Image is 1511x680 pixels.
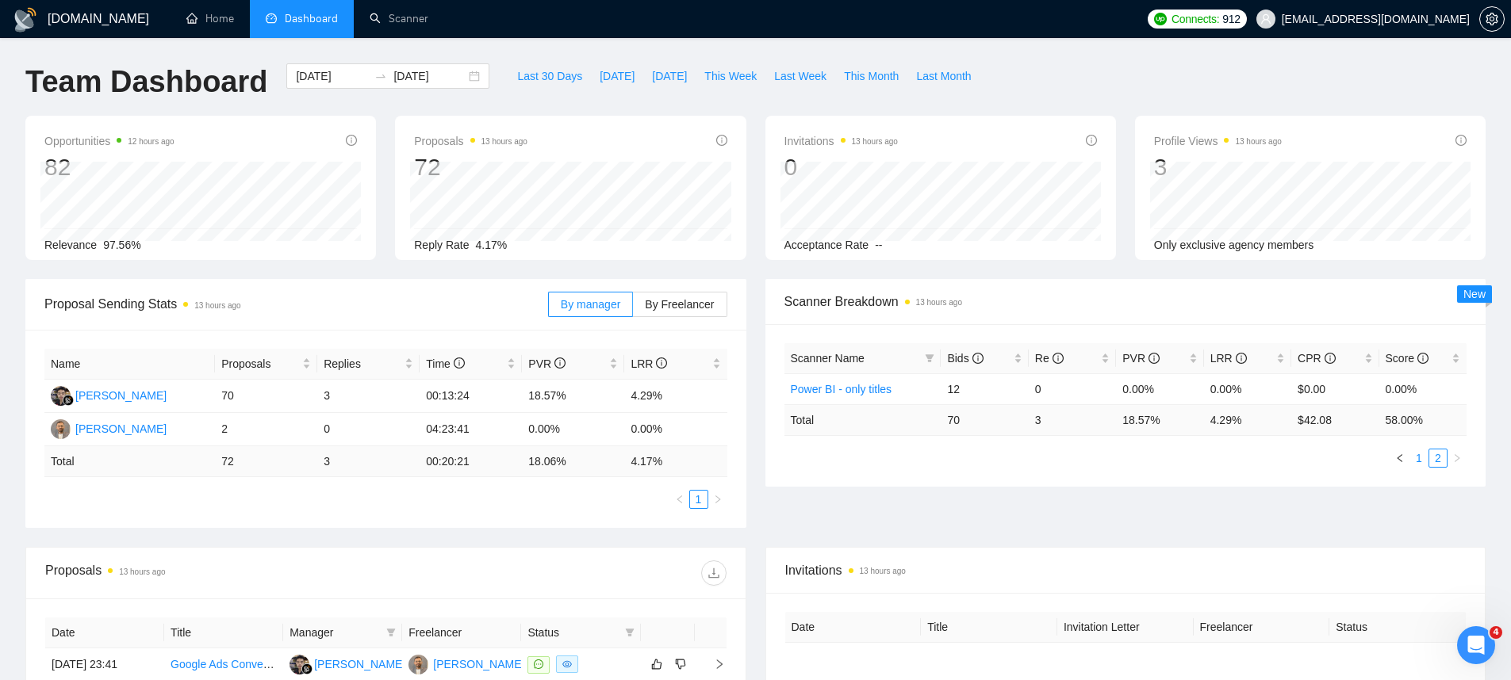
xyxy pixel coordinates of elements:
span: left [675,495,685,504]
span: info-circle [1149,353,1160,364]
span: info-circle [656,357,667,369]
button: Last Week [765,63,835,89]
span: info-circle [1086,135,1097,146]
td: 0.00% [1116,373,1203,404]
span: Profile Views [1154,132,1282,151]
span: 912 [1222,10,1240,28]
span: Last Month [916,67,971,85]
th: Freelancer [402,617,521,648]
a: 2 [1429,449,1447,467]
span: filter [922,346,938,370]
span: info-circle [1325,353,1336,364]
span: Score [1386,352,1429,365]
button: [DATE] [643,63,696,89]
img: gigradar-bm.png [301,663,313,674]
span: dislike [675,658,686,670]
span: Acceptance Rate [784,239,869,251]
a: 1 [1410,449,1428,467]
button: left [670,490,689,509]
span: filter [386,628,396,637]
span: download [702,567,726,579]
td: 0 [317,413,420,446]
time: 13 hours ago [481,137,527,146]
span: PVR [528,357,566,370]
span: PVR [1122,352,1160,365]
img: IA [290,655,309,674]
td: 4.17 % [624,446,727,477]
td: 00:20:21 [420,446,522,477]
div: [PERSON_NAME] [433,655,524,673]
span: Manager [290,624,380,641]
img: IA [51,386,71,406]
th: Date [45,617,164,648]
input: Start date [296,67,368,85]
div: Proposals [45,560,385,586]
time: 13 hours ago [852,137,898,146]
li: Next Page [708,490,727,509]
li: Previous Page [670,490,689,509]
span: [DATE] [652,67,687,85]
button: download [701,560,727,586]
span: New [1463,288,1486,300]
td: 70 [215,380,317,413]
img: upwork-logo.png [1154,13,1167,25]
span: LRR [631,357,667,370]
span: eye [562,659,572,669]
span: swap-right [374,70,387,82]
td: 18.57 % [1116,404,1203,435]
div: 72 [414,152,527,182]
li: 1 [689,490,708,509]
span: left [1395,453,1405,463]
iframe: Intercom live chat [1457,626,1495,664]
a: IA[PERSON_NAME] [51,388,167,401]
span: Reply Rate [414,239,469,251]
span: info-circle [346,135,357,146]
td: $ 42.08 [1291,404,1379,435]
td: 0.00% [1204,373,1291,404]
div: 3 [1154,152,1282,182]
td: 3 [317,446,420,477]
span: CPR [1298,352,1335,365]
td: 0.00% [522,413,624,446]
span: Invitations [784,132,898,151]
span: info-circle [1417,353,1429,364]
span: filter [625,628,635,637]
span: info-circle [454,357,465,369]
span: setting [1480,13,1504,25]
span: info-circle [554,357,566,369]
td: 2 [215,413,317,446]
a: SK[PERSON_NAME] [51,422,167,434]
span: By manager [561,298,620,311]
a: IA[PERSON_NAME] [290,657,405,670]
button: This Month [835,63,907,89]
span: Replies [324,355,401,372]
span: Last Week [774,67,826,85]
span: Proposal Sending Stats [44,294,548,314]
td: 3 [1029,404,1116,435]
th: Name [44,349,215,380]
a: searchScanner [370,12,428,25]
td: 3 [317,380,420,413]
img: SK [51,419,71,439]
td: 58.00 % [1379,404,1467,435]
span: This Week [704,67,757,85]
th: Status [1329,612,1466,643]
th: Title [921,612,1057,643]
span: Relevance [44,239,97,251]
span: By Freelancer [645,298,714,311]
span: 4.17% [476,239,508,251]
span: Opportunities [44,132,174,151]
a: Power BI - only titles [791,383,892,395]
td: Total [44,446,215,477]
li: Previous Page [1390,449,1409,468]
a: homeHome [186,12,234,25]
button: Last Month [907,63,980,89]
time: 13 hours ago [916,298,962,307]
td: 72 [215,446,317,477]
a: Google Ads Conversion Tracking Setup [171,658,364,670]
span: 97.56% [103,239,140,251]
th: Date [785,612,922,643]
input: End date [393,67,466,85]
li: 2 [1429,449,1448,468]
img: SK [408,655,428,674]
